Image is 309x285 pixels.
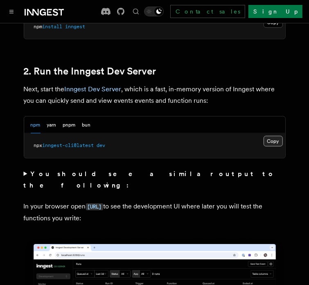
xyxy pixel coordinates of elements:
button: bun [82,117,91,133]
button: Copy [264,136,283,147]
span: npm [34,24,43,29]
button: Toggle dark mode [144,7,164,16]
span: inngest [65,24,86,29]
a: Sign Up [248,5,302,18]
p: In your browser open to see the development UI where later you will test the functions you write: [24,201,286,224]
span: dev [97,142,106,148]
button: yarn [47,117,56,133]
a: Inngest Dev Server [65,85,122,93]
button: pnpm [63,117,76,133]
a: [URL] [86,203,103,210]
span: npx [34,142,43,148]
summary: You should see a similar output to the following: [24,168,286,191]
a: Contact sales [170,5,245,18]
span: install [43,24,63,29]
button: Toggle navigation [7,7,16,16]
button: Find something... [131,7,141,16]
span: inngest-cli@latest [43,142,94,148]
strong: You should see a similar output to the following: [24,170,275,189]
p: Next, start the , which is a fast, in-memory version of Inngest where you can quickly send and vi... [24,84,286,106]
a: 2. Run the Inngest Dev Server [24,66,156,77]
code: [URL] [86,204,103,210]
button: npm [31,117,41,133]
